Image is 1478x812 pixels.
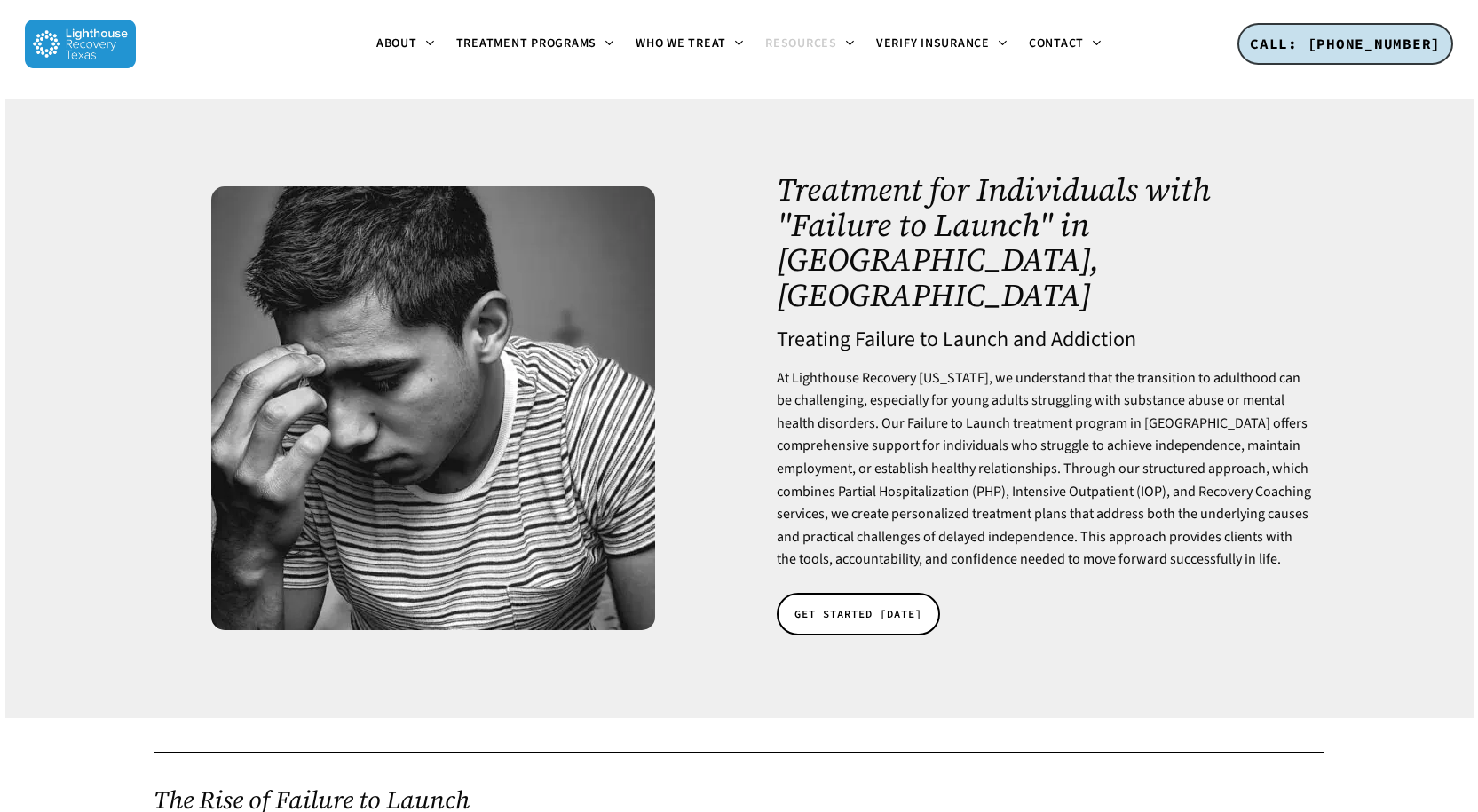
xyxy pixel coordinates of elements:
[366,37,446,51] a: About
[636,35,726,52] span: Who We Treat
[794,605,922,623] span: GET STARTED [DATE]
[777,328,1314,351] h4: Treating Failure to Launch and Addiction
[777,172,1314,312] h1: Treatment for Individuals with "Failure to Launch" in [GEOGRAPHIC_DATA], [GEOGRAPHIC_DATA]
[777,593,940,635] a: GET STARTED [DATE]
[1018,37,1112,51] a: Contact
[446,37,626,51] a: Treatment Programs
[876,35,990,52] span: Verify Insurance
[865,37,1018,51] a: Verify Insurance
[211,186,655,630] img: A vertical shot of an upset young male in grayscale
[1029,35,1084,52] span: Contact
[1250,35,1441,52] span: CALL: [PHONE_NUMBER]
[1141,482,1162,501] a: IOP
[25,20,136,68] img: Lighthouse Recovery Texas
[777,367,1314,572] p: At Lighthouse Recovery [US_STATE], we understand that the transition to adulthood can be challeng...
[755,37,865,51] a: Resources
[976,482,1001,501] a: PHP
[456,35,597,52] span: Treatment Programs
[765,35,837,52] span: Resources
[625,37,755,51] a: Who We Treat
[1237,23,1453,66] a: CALL: [PHONE_NUMBER]
[376,35,417,52] span: About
